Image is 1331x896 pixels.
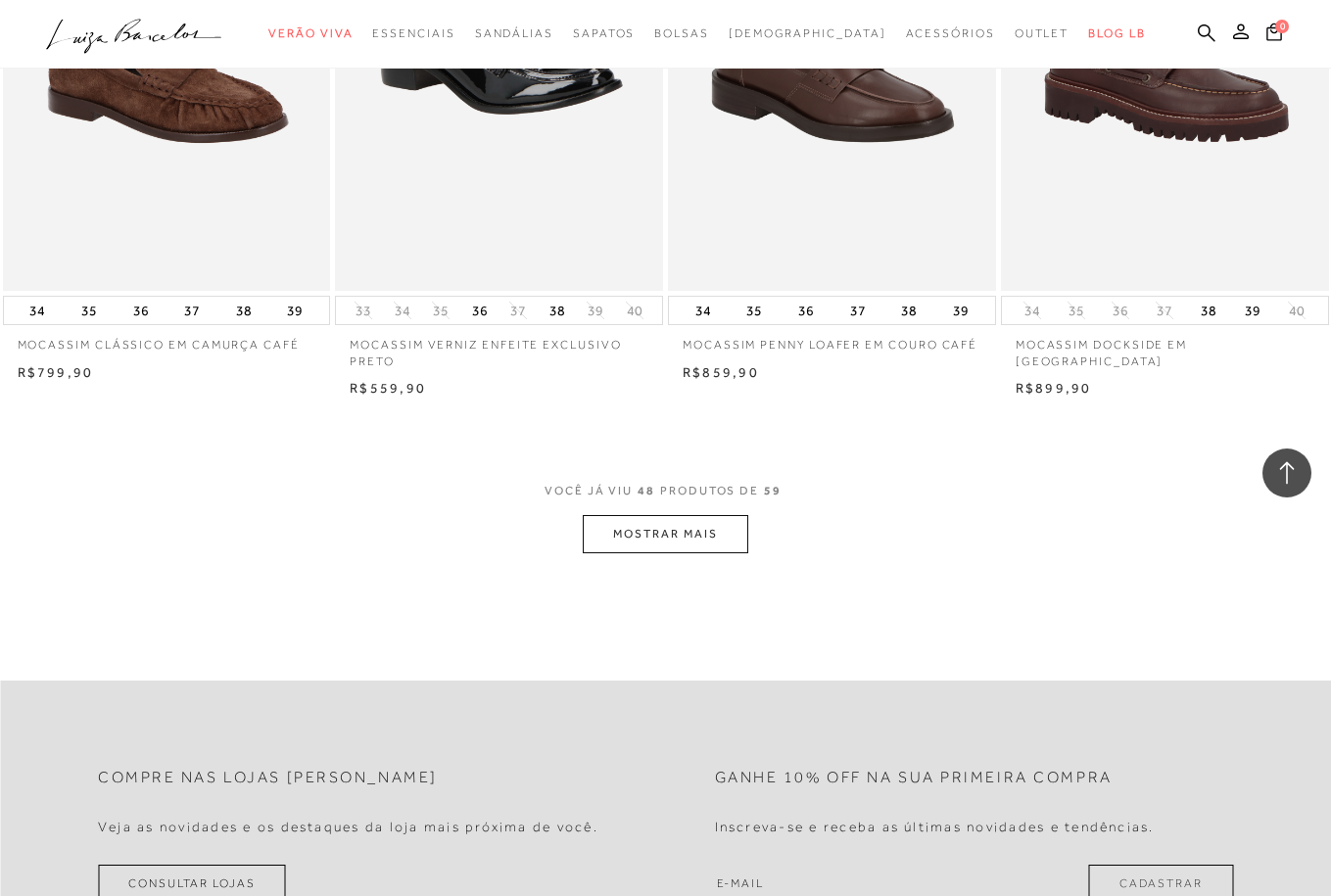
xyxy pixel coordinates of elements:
[654,26,709,40] span: Bolsas
[583,515,747,553] button: MOSTRAR MAIS
[621,302,648,320] button: 40
[75,297,103,324] button: 35
[268,26,353,40] span: Verão Viva
[504,302,532,320] button: 37
[268,16,353,52] a: categoryNavScreenReaderText
[466,297,494,324] button: 36
[178,297,206,324] button: 37
[350,302,377,320] button: 33
[475,16,553,52] a: categoryNavScreenReaderText
[3,325,331,354] a: MOCASSIM CLÁSSICO EM CAMURÇA CAFÉ
[1151,302,1178,320] button: 37
[573,26,635,40] span: Sapatos
[1016,380,1092,396] span: R$899,90
[683,364,759,380] span: R$859,90
[729,26,886,40] span: [DEMOGRAPHIC_DATA]
[475,26,553,40] span: Sandálias
[1283,302,1310,320] button: 40
[1015,16,1070,52] a: categoryNavScreenReaderText
[689,297,717,324] button: 34
[906,16,995,52] a: categoryNavScreenReaderText
[350,380,426,396] span: R$559,90
[947,297,974,324] button: 39
[729,16,886,52] a: noSubCategoriesText
[764,484,782,497] span: 59
[1088,16,1145,52] a: BLOG LB
[372,26,454,40] span: Essenciais
[582,302,609,320] button: 39
[389,302,416,320] button: 34
[18,364,94,380] span: R$799,90
[1015,26,1070,40] span: Outlet
[1001,325,1329,370] a: MOCASSIM DOCKSIDE EM [GEOGRAPHIC_DATA]
[1275,20,1289,33] span: 0
[715,819,1155,835] h4: Inscreva-se e receba as últimas novidades e tendências.
[545,484,786,497] span: VOCÊ JÁ VIU PRODUTOS DE
[98,769,438,787] h2: Compre nas lojas [PERSON_NAME]
[544,297,571,324] button: 38
[1063,302,1090,320] button: 35
[668,325,996,354] a: MOCASSIM PENNY LOAFER EM COURO CAFÉ
[638,484,655,497] span: 48
[906,26,995,40] span: Acessórios
[24,297,51,324] button: 34
[1239,297,1266,324] button: 39
[573,16,635,52] a: categoryNavScreenReaderText
[127,297,155,324] button: 36
[895,297,923,324] button: 38
[792,297,820,324] button: 36
[1195,297,1222,324] button: 38
[281,297,309,324] button: 39
[1260,22,1288,48] button: 0
[335,325,663,370] a: MOCASSIM VERNIZ ENFEITE EXCLUSIVO PRETO
[230,297,258,324] button: 38
[844,297,872,324] button: 37
[372,16,454,52] a: categoryNavScreenReaderText
[1019,302,1046,320] button: 34
[1088,26,1145,40] span: BLOG LB
[98,819,598,835] h4: Veja as novidades e os destaques da loja mais próxima de você.
[1107,302,1134,320] button: 36
[715,769,1113,787] h2: Ganhe 10% off na sua primeira compra
[654,16,709,52] a: categoryNavScreenReaderText
[427,302,454,320] button: 35
[740,297,768,324] button: 35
